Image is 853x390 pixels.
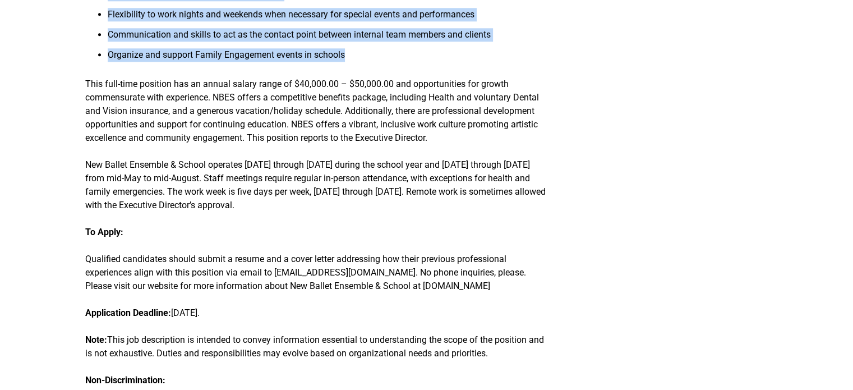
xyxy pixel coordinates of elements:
[85,227,123,237] strong: To Apply:
[85,77,549,145] p: This full-time position has an annual salary range of $40,000.00 – $50,000.00 and opportunities f...
[108,28,549,48] li: Communication and skills to act as the contact point between internal team members and clients
[108,48,549,68] li: Organize and support Family Engagement events in schools
[85,334,107,345] strong: Note:
[85,333,549,360] p: This job description is intended to convey information essential to understanding the scope of th...
[85,308,171,318] strong: Application Deadline:
[85,375,165,386] strong: Non-Discrimination:
[85,306,549,320] p: [DATE].
[85,158,549,212] p: New Ballet Ensemble & School operates [DATE] through [DATE] during the school year and [DATE] thr...
[108,8,549,28] li: Flexibility to work nights and weekends when necessary for special events and performances
[85,253,549,293] p: Qualified candidates should submit a resume and a cover letter addressing how their previous prof...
